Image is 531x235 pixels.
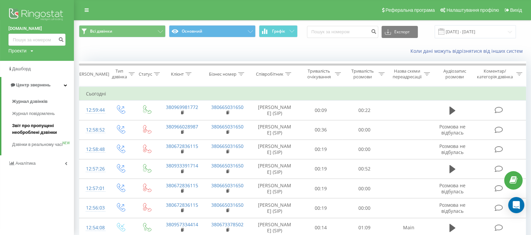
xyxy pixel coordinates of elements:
[250,101,299,120] td: [PERSON_NAME] (SIP)
[392,68,422,80] div: Назва схеми переадресації
[171,71,184,77] div: Клієнт
[166,104,198,110] a: 380969981772
[12,139,74,151] a: Дзвінки в реальному часіNEW
[438,68,472,80] div: Аудіозапис розмови
[112,68,127,80] div: Тип дзвінка
[86,201,100,214] div: 12:56:03
[256,71,283,77] div: Співробітник
[439,123,466,136] span: Розмова не відбулась
[86,123,100,136] div: 12:58:52
[8,34,65,46] input: Пошук за номером
[250,120,299,140] td: [PERSON_NAME] (SIP)
[12,122,71,136] span: Звіт про пропущені необроблені дзвінки
[209,71,236,77] div: Бізнес номер
[343,120,386,140] td: 00:00
[299,179,343,198] td: 00:19
[343,159,386,179] td: 00:52
[75,71,109,77] div: [PERSON_NAME]
[12,66,31,71] span: Дашборд
[8,7,65,24] img: Ringostat logo
[343,101,386,120] td: 00:22
[139,71,152,77] div: Статус
[508,197,524,213] div: Open Intercom Messenger
[79,25,166,37] button: Всі дзвінки
[272,29,285,34] span: Графік
[211,221,244,228] a: 380673378502
[343,140,386,159] td: 00:00
[86,143,100,156] div: 12:58:48
[12,141,62,148] span: Дзвінки в реальному часі
[79,87,526,101] td: Сьогодні
[8,25,65,32] a: [DOMAIN_NAME]
[86,162,100,175] div: 12:57:26
[250,140,299,159] td: [PERSON_NAME] (SIP)
[166,182,198,189] a: 380672836115
[86,182,100,195] div: 12:57:01
[446,7,499,13] span: Налаштування профілю
[12,120,74,139] a: Звіт про пропущені необроблені дзвінки
[211,143,244,149] a: 380665031650
[86,221,100,234] div: 12:54:08
[12,108,74,120] a: Журнал повідомлень
[299,140,343,159] td: 00:19
[299,120,343,140] td: 00:36
[166,221,198,228] a: 380957334414
[211,182,244,189] a: 380665031650
[166,202,198,208] a: 380672836115
[166,123,198,130] a: 380966028987
[439,143,466,155] span: Розмова не відбулась
[343,198,386,218] td: 00:00
[250,179,299,198] td: [PERSON_NAME] (SIP)
[439,202,466,214] span: Розмова не відбулась
[8,47,27,54] div: Проекти
[12,98,48,105] span: Журнал дзвінків
[307,26,378,38] input: Пошук за номером
[211,162,244,169] a: 380665031650
[349,68,377,80] div: Тривалість розмови
[386,7,435,13] span: Реферальна програма
[382,26,418,38] button: Експорт
[1,77,74,93] a: Центр звернень
[410,48,526,54] a: Коли дані можуть відрізнятися вiд інших систем
[211,123,244,130] a: 380665031650
[305,68,333,80] div: Тривалість очікування
[166,162,198,169] a: 380933391714
[166,143,198,149] a: 380672836115
[90,29,112,34] span: Всі дзвінки
[211,104,244,110] a: 380665031650
[510,7,522,13] span: Вихід
[299,159,343,179] td: 00:19
[475,68,515,80] div: Коментар/категорія дзвінка
[12,95,74,108] a: Журнал дзвінків
[299,101,343,120] td: 00:09
[15,161,36,166] span: Аналiтика
[299,198,343,218] td: 00:19
[211,202,244,208] a: 380665031650
[250,198,299,218] td: [PERSON_NAME] (SIP)
[250,159,299,179] td: [PERSON_NAME] (SIP)
[439,182,466,195] span: Розмова не відбулась
[169,25,256,37] button: Основний
[12,110,55,117] span: Журнал повідомлень
[259,25,298,37] button: Графік
[16,82,50,87] span: Центр звернень
[86,104,100,117] div: 12:59:44
[343,179,386,198] td: 00:00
